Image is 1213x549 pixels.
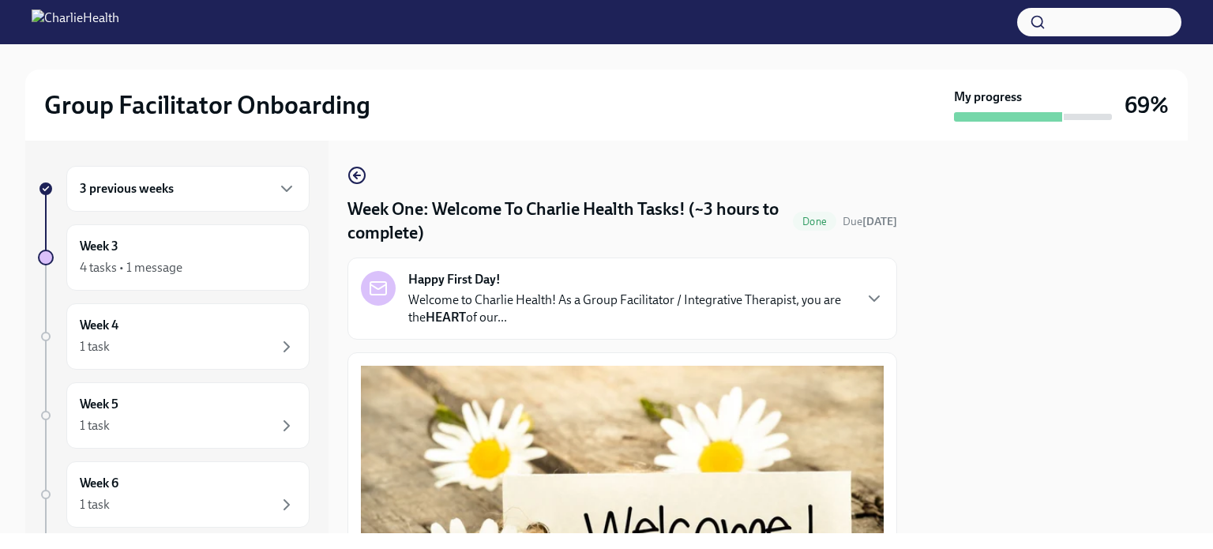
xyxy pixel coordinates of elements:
[80,180,174,197] h6: 3 previous weeks
[1125,91,1169,119] h3: 69%
[408,271,501,288] strong: Happy First Day!
[843,215,897,228] span: Due
[80,317,118,334] h6: Week 4
[80,496,110,513] div: 1 task
[44,89,370,121] h2: Group Facilitator Onboarding
[80,238,118,255] h6: Week 3
[408,291,852,326] p: Welcome to Charlie Health! As a Group Facilitator / Integrative Therapist, you are the of our...
[347,197,787,245] h4: Week One: Welcome To Charlie Health Tasks! (~3 hours to complete)
[862,215,897,228] strong: [DATE]
[80,259,182,276] div: 4 tasks • 1 message
[38,382,310,449] a: Week 51 task
[38,303,310,370] a: Week 41 task
[793,216,836,227] span: Done
[66,166,310,212] div: 3 previous weeks
[80,396,118,413] h6: Week 5
[32,9,119,35] img: CharlieHealth
[80,417,110,434] div: 1 task
[954,88,1022,106] strong: My progress
[843,214,897,229] span: September 9th, 2025 08:00
[38,461,310,528] a: Week 61 task
[38,224,310,291] a: Week 34 tasks • 1 message
[80,338,110,355] div: 1 task
[426,310,466,325] strong: HEART
[80,475,118,492] h6: Week 6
